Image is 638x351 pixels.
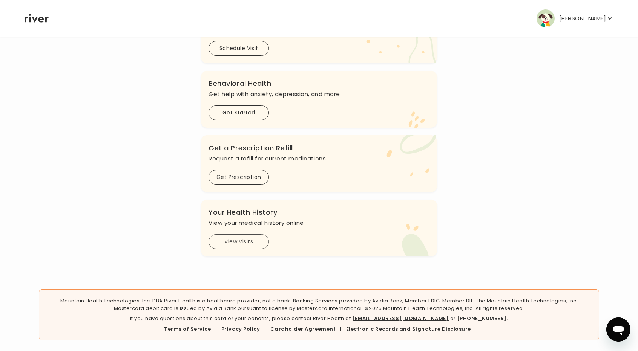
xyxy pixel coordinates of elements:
p: Request a refill for current medications [209,153,429,164]
button: View Visits [209,234,269,249]
a: Privacy Policy [221,325,260,333]
button: Schedule Visit [209,41,269,56]
p: View your medical history online [209,218,429,228]
a: [EMAIL_ADDRESS][DOMAIN_NAME] [352,315,449,322]
a: Cardholder Agreement [270,325,336,333]
p: [PERSON_NAME] [559,13,606,24]
img: user avatar [537,9,555,27]
div: | | | [45,325,593,333]
p: If you have questions about this card or your benefits, please contact River Health at or [45,315,593,322]
a: [PHONE_NUMBER]. [457,315,508,322]
button: Get Started [209,105,269,120]
a: Terms of Service [164,325,211,333]
a: Electronic Records and Signature Disclosure [346,325,471,333]
p: Get help with anxiety, depression, and more [209,89,429,99]
h3: Your Health History [209,207,429,218]
button: user avatar[PERSON_NAME] [537,9,613,27]
button: Get Prescription [209,170,269,185]
iframe: Button to launch messaging window [606,317,630,342]
h3: Get a Prescription Refill [209,143,429,153]
h3: Behavioral Health [209,78,429,89]
p: Mountain Health Technologies, Inc. DBA River Health is a healthcare provider, not a bank. Banking... [45,297,593,312]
